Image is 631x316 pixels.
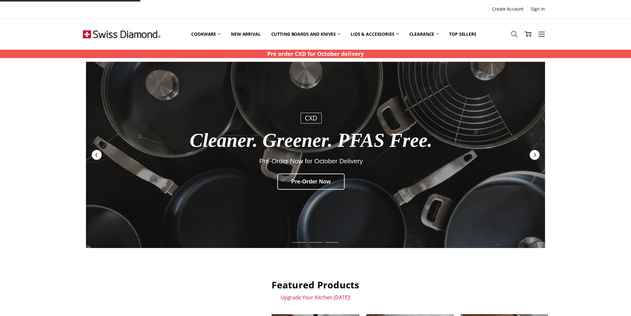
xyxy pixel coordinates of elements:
a: Create Account [489,5,527,13]
div: Slide 1 of 6 [291,238,308,246]
img: Free Shipping On Every Order [83,19,160,50]
a: New arrival [226,20,266,48]
p: Upgrade Your Kitchen [DATE]! [83,294,548,300]
a: Cutting boards and knives [266,20,346,48]
div: Slide 3 of 6 [324,238,340,246]
a: Redirect to https://swissdiamond.com.au/cookware/shop-by-collection/cxd/ [86,62,545,248]
div: Previous [91,149,102,160]
div: Pre-Order Now [277,173,345,189]
a: Clearance [404,20,444,48]
a: Lids & Accessories [345,20,404,48]
div: Pre-Order Now for October Delivery [139,157,484,165]
div: CXD [300,113,322,124]
div: Next [529,149,540,160]
div: Slide 2 of 6 [308,238,324,246]
div: Cleaner. Greener. PFAS Free. [139,130,484,151]
a: Cookware [186,20,226,48]
a: Top Sellers [444,20,481,48]
a: Sign In [527,5,548,13]
strong: Pre order CXD for October delivery [267,50,364,57]
h2: Featured Products [83,279,548,291]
